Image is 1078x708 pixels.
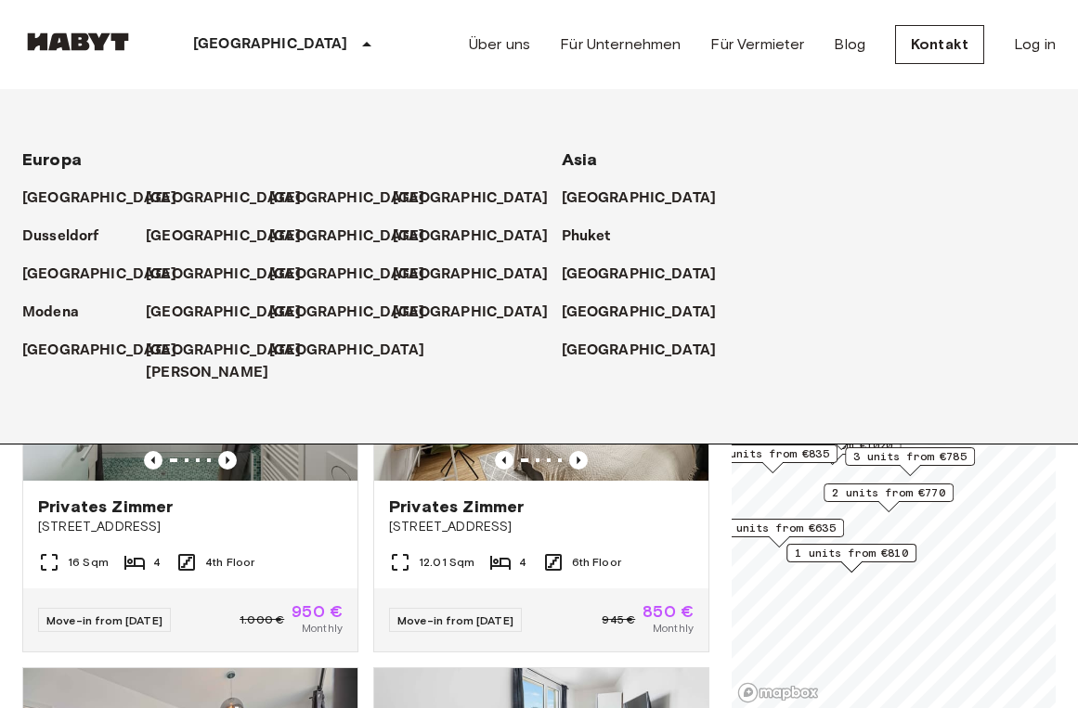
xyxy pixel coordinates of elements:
p: [GEOGRAPHIC_DATA] [146,302,301,324]
span: 2 units from €770 [832,484,945,501]
span: 16 Sqm [68,554,109,571]
a: [GEOGRAPHIC_DATA] [393,187,566,210]
a: Für Unternehmen [560,33,681,56]
p: Modena [22,302,79,324]
span: Monthly [302,620,343,637]
span: 6th Floor [572,554,621,571]
p: [GEOGRAPHIC_DATA] [393,264,548,286]
p: [GEOGRAPHIC_DATA] [269,225,424,248]
p: [GEOGRAPHIC_DATA] [146,225,301,248]
span: Privates Zimmer [38,496,173,518]
a: Phuket [562,225,630,248]
div: Map marker [714,519,844,547]
span: 3 units from €785 [853,448,967,465]
a: [GEOGRAPHIC_DATA] [393,264,566,286]
a: [GEOGRAPHIC_DATA] [146,264,319,286]
a: [GEOGRAPHIC_DATA] [22,340,196,362]
a: [GEOGRAPHIC_DATA] [146,187,319,210]
a: Log in [1014,33,1056,56]
a: Blog [834,33,865,56]
button: Previous image [144,451,162,470]
span: Move-in from [DATE] [397,613,513,627]
a: Dusseldorf [22,225,118,248]
span: [STREET_ADDRESS] [389,518,694,536]
div: Map marker [845,447,975,476]
button: Previous image [569,451,588,470]
span: 945 € [602,611,635,628]
span: 1 units from €810 [795,545,908,561]
div: Map marker [708,444,838,473]
p: [GEOGRAPHIC_DATA] [22,187,177,210]
span: 4th Floor [205,554,254,571]
a: [GEOGRAPHIC_DATA] [269,225,443,248]
p: [GEOGRAPHIC_DATA] [562,302,717,324]
a: Für Vermieter [710,33,804,56]
p: [GEOGRAPHIC_DATA] [393,187,548,210]
div: Map marker [786,544,916,573]
span: 4 [153,554,161,571]
button: Previous image [495,451,513,470]
span: 850 € [643,603,694,620]
a: Marketing picture of unit DE-02-021-002-02HFPrevious imagePrevious imagePrivates Zimmer[STREET_AD... [373,257,709,652]
a: [GEOGRAPHIC_DATA] [269,264,443,286]
a: [GEOGRAPHIC_DATA] [146,302,319,324]
span: Monthly [653,620,694,637]
p: [GEOGRAPHIC_DATA] [393,225,548,248]
img: Habyt [22,32,134,51]
a: Über uns [469,33,530,56]
a: [GEOGRAPHIC_DATA] [562,302,735,324]
span: 3 units from €635 [722,520,836,536]
p: [GEOGRAPHIC_DATA] [146,264,301,286]
span: 4 [519,554,526,571]
p: [GEOGRAPHIC_DATA] [269,187,424,210]
a: [GEOGRAPHIC_DATA] [269,340,443,362]
p: [GEOGRAPHIC_DATA] [393,302,548,324]
span: 1.000 € [240,611,284,628]
a: Modena [22,302,97,324]
span: 12.01 Sqm [419,554,474,571]
p: [GEOGRAPHIC_DATA] [193,33,348,56]
a: [GEOGRAPHIC_DATA] [562,264,735,286]
div: Map marker [824,483,954,512]
a: [GEOGRAPHIC_DATA] [269,302,443,324]
a: [GEOGRAPHIC_DATA] [269,187,443,210]
p: Dusseldorf [22,225,99,248]
span: Move-in from [DATE] [46,613,162,627]
p: [GEOGRAPHIC_DATA] [22,340,177,362]
a: [GEOGRAPHIC_DATA] [146,225,319,248]
p: [GEOGRAPHIC_DATA] [22,264,177,286]
a: [GEOGRAPHIC_DATA] [22,264,196,286]
p: [GEOGRAPHIC_DATA] [562,187,717,210]
p: [GEOGRAPHIC_DATA] [269,340,424,362]
span: Privates Zimmer [389,496,524,518]
a: [GEOGRAPHIC_DATA] [393,225,566,248]
p: [GEOGRAPHIC_DATA] [269,302,424,324]
span: Asia [562,149,598,170]
span: Europa [22,149,82,170]
p: [GEOGRAPHIC_DATA] [269,264,424,286]
p: [GEOGRAPHIC_DATA] [146,187,301,210]
p: [GEOGRAPHIC_DATA][PERSON_NAME] [146,340,301,384]
p: Phuket [562,225,611,248]
a: [GEOGRAPHIC_DATA][PERSON_NAME] [146,340,319,384]
a: Marketing picture of unit DE-02-009-001-04HFPrevious imagePrevious imagePrivates Zimmer[STREET_AD... [22,257,358,652]
span: 1 units from €835 [716,445,829,462]
p: [GEOGRAPHIC_DATA] [562,340,717,362]
a: [GEOGRAPHIC_DATA] [562,340,735,362]
p: [GEOGRAPHIC_DATA] [562,264,717,286]
a: [GEOGRAPHIC_DATA] [22,187,196,210]
a: Mapbox logo [737,682,819,703]
span: 950 € [292,603,343,620]
a: [GEOGRAPHIC_DATA] [562,187,735,210]
button: Previous image [218,451,237,470]
a: Kontakt [895,25,984,64]
span: [STREET_ADDRESS] [38,518,343,536]
a: [GEOGRAPHIC_DATA] [393,302,566,324]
